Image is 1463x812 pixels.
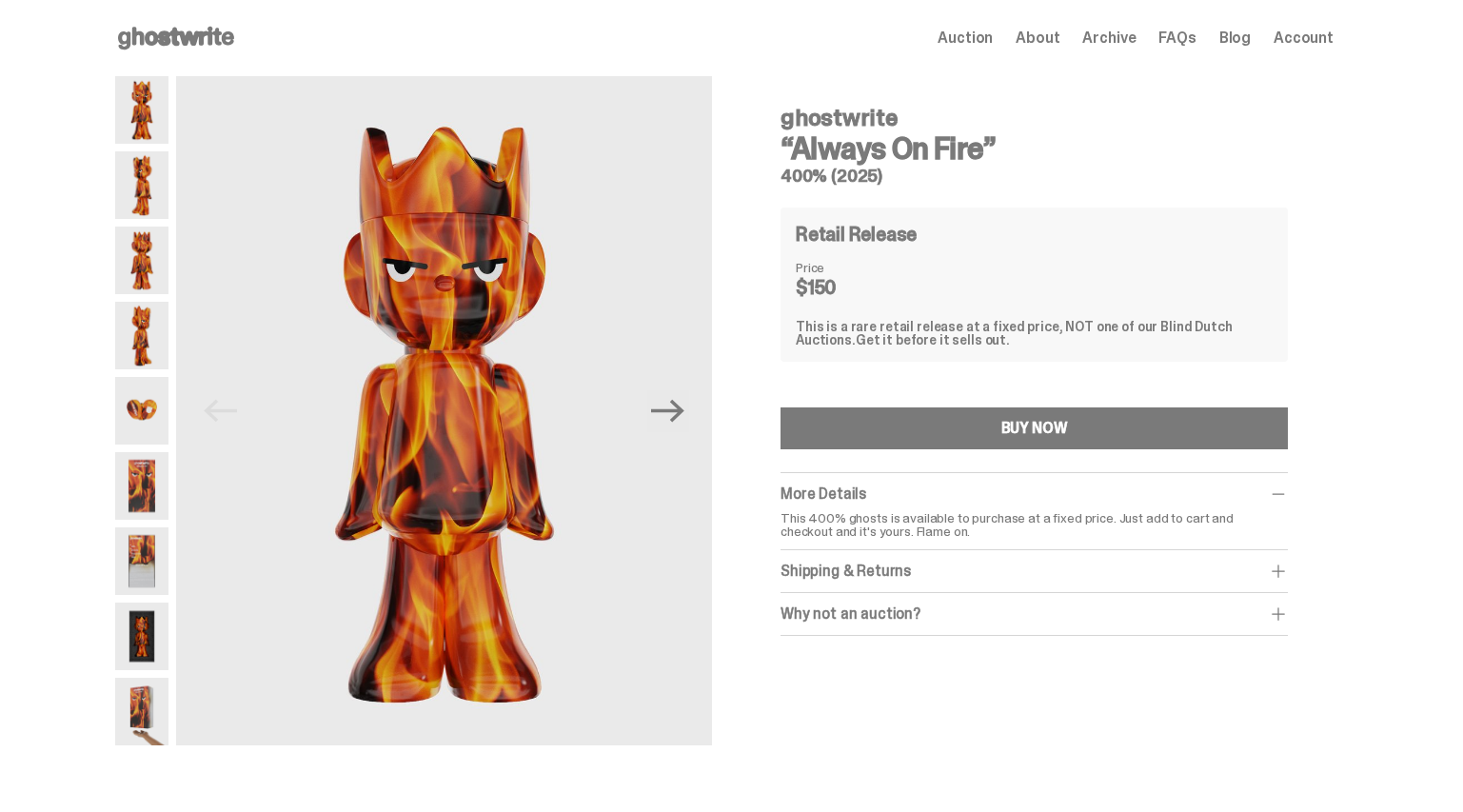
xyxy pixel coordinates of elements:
img: Always-On-Fire---Website-Archive.2522XX.png [115,678,168,745]
img: Always-On-Fire---Website-Archive.2497X.png [115,603,168,670]
img: Always-On-Fire---Website-Archive.2484X.png [115,76,168,144]
div: This is a rare retail release at a fixed price, NOT one of our Blind Dutch Auctions. [796,320,1273,347]
button: Next [647,390,689,432]
img: Always-On-Fire---Website-Archive.2491X.png [115,452,168,520]
div: Why not an auction? [781,604,1288,624]
dt: Price [796,261,891,274]
h4: Retail Release [796,225,917,244]
a: Blog [1219,30,1251,46]
a: Account [1274,30,1334,46]
img: Always-On-Fire---Website-Archive.2487X.png [115,227,168,294]
span: More Details [781,484,866,504]
button: BUY NOW [781,407,1288,449]
img: Always-On-Fire---Website-Archive.2490X.png [115,377,168,445]
h5: 400% (2025) [781,168,1288,185]
a: Auction [938,30,993,46]
img: Always-On-Fire---Website-Archive.2484X.png [176,76,712,745]
h4: ghostwrite [781,107,1288,129]
span: Get it before it sells out. [856,331,1010,348]
div: Shipping & Returns [781,562,1288,581]
div: BUY NOW [1001,421,1068,436]
a: About [1016,30,1059,46]
a: Archive [1082,30,1136,46]
img: Always-On-Fire---Website-Archive.2485X.png [115,151,168,219]
dd: $150 [796,278,891,297]
img: Always-On-Fire---Website-Archive.2494X.png [115,527,168,595]
p: This 400% ghosts is available to purchase at a fixed price. Just add to cart and checkout and it'... [781,511,1288,538]
h3: “Always On Fire” [781,133,1288,164]
img: Always-On-Fire---Website-Archive.2489X.png [115,302,168,369]
a: FAQs [1158,30,1196,46]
